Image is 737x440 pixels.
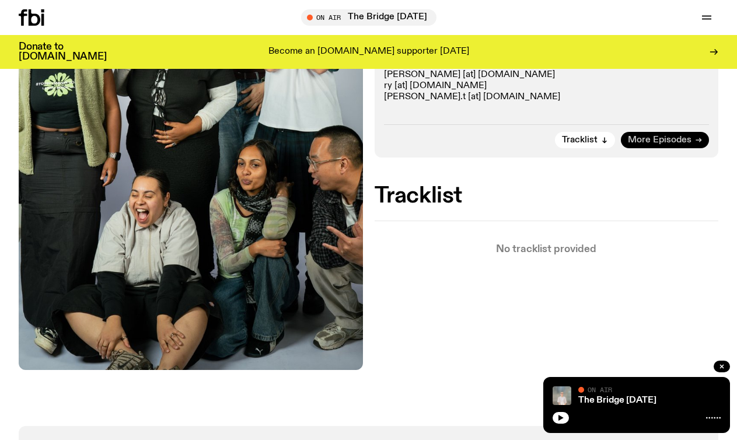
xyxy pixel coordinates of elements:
[555,132,615,148] button: Tracklist
[268,47,469,57] p: Become an [DOMAIN_NAME] supporter [DATE]
[578,396,656,405] a: The Bridge [DATE]
[19,42,107,62] h3: Donate to [DOMAIN_NAME]
[588,386,612,393] span: On Air
[375,245,719,254] p: No tracklist provided
[628,136,691,145] span: More Episodes
[375,186,719,207] h2: Tracklist
[384,69,710,103] p: [PERSON_NAME] [at] [DOMAIN_NAME] ry [at] [DOMAIN_NAME] [PERSON_NAME].t [at] [DOMAIN_NAME]
[562,136,598,145] span: Tracklist
[621,132,709,148] a: More Episodes
[301,9,436,26] button: On AirThe Bridge [DATE]
[553,386,571,405] img: Mara stands in front of a frosted glass wall wearing a cream coloured t-shirt and black glasses. ...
